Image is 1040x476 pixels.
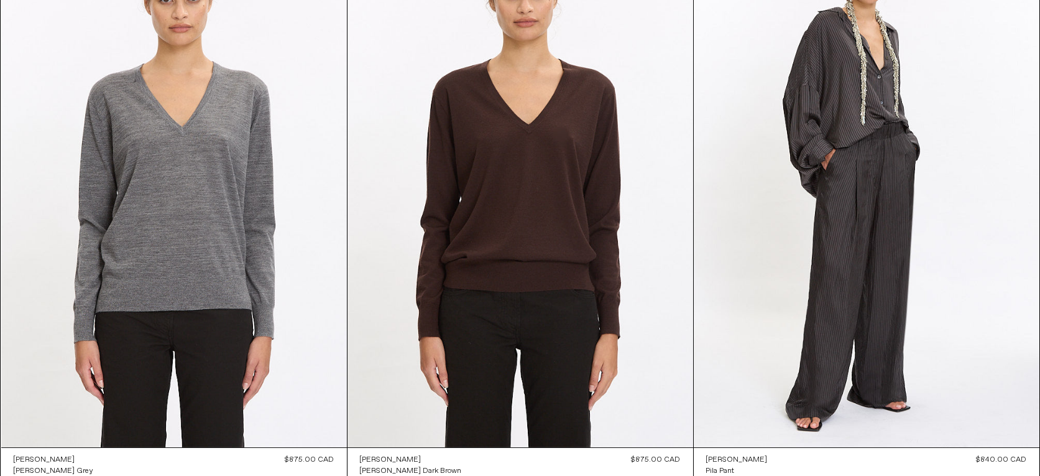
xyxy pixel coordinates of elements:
[632,454,681,465] div: $875.00 CAD
[977,454,1027,465] div: $840.00 CAD
[360,455,421,465] div: [PERSON_NAME]
[14,455,75,465] div: [PERSON_NAME]
[360,454,462,465] a: [PERSON_NAME]
[14,454,94,465] a: [PERSON_NAME]
[285,454,334,465] div: $875.00 CAD
[706,454,768,465] a: [PERSON_NAME]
